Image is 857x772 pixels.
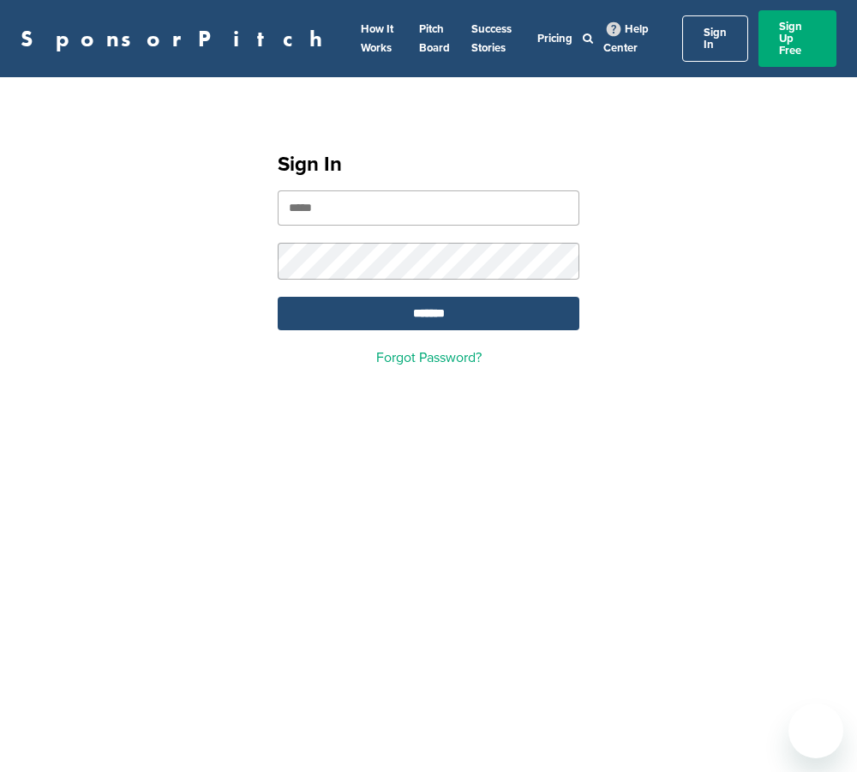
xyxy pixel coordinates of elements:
a: Sign In [682,15,748,62]
a: Forgot Password? [376,349,482,366]
h1: Sign In [278,149,579,180]
iframe: Button to launch messaging window [788,703,843,758]
a: How It Works [361,22,393,55]
a: Help Center [603,19,649,58]
a: Pricing [537,32,572,45]
a: Sign Up Free [758,10,836,67]
a: Success Stories [471,22,512,55]
a: SponsorPitch [21,27,333,50]
a: Pitch Board [419,22,450,55]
